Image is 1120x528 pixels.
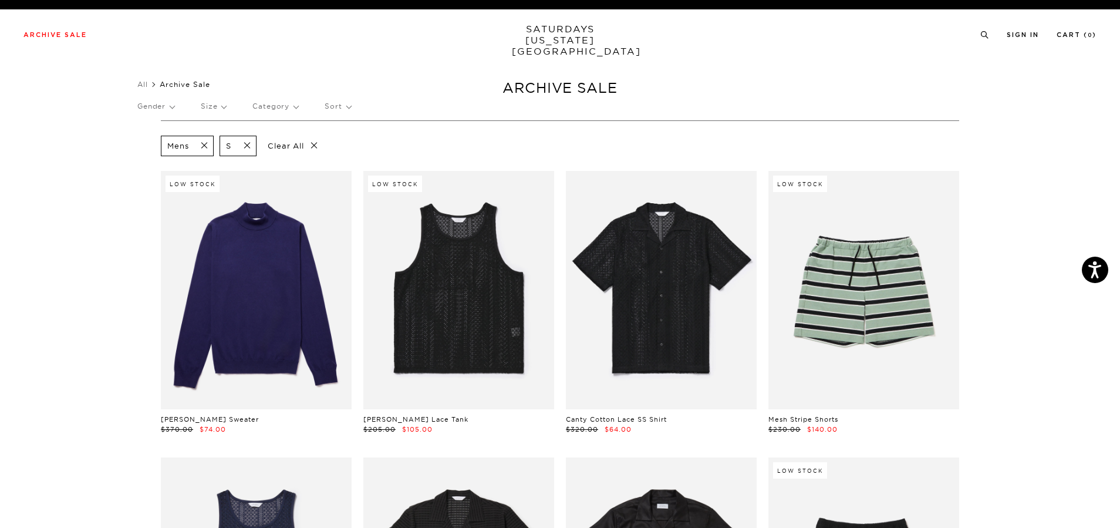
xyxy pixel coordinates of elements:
[768,425,801,433] span: $230.00
[773,176,827,192] div: Low Stock
[363,415,468,423] a: [PERSON_NAME] Lace Tank
[566,425,598,433] span: $320.00
[1088,33,1092,38] small: 0
[166,176,220,192] div: Low Stock
[226,141,231,151] p: S
[773,462,827,479] div: Low Stock
[161,415,259,423] a: [PERSON_NAME] Sweater
[605,425,632,433] span: $64.00
[363,425,396,433] span: $205.00
[768,415,838,423] a: Mesh Stripe Shorts
[201,93,226,120] p: Size
[368,176,422,192] div: Low Stock
[252,93,298,120] p: Category
[1007,32,1039,38] a: Sign In
[325,93,350,120] p: Sort
[807,425,838,433] span: $140.00
[1057,32,1097,38] a: Cart (0)
[137,80,148,89] a: All
[262,136,323,156] p: Clear All
[161,425,193,433] span: $370.00
[160,80,210,89] span: Archive Sale
[200,425,226,433] span: $74.00
[137,93,174,120] p: Gender
[512,23,609,57] a: SATURDAYS[US_STATE][GEOGRAPHIC_DATA]
[402,425,433,433] span: $105.00
[167,141,188,151] p: Mens
[23,32,87,38] a: Archive Sale
[566,415,667,423] a: Canty Cotton Lace SS Shirt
